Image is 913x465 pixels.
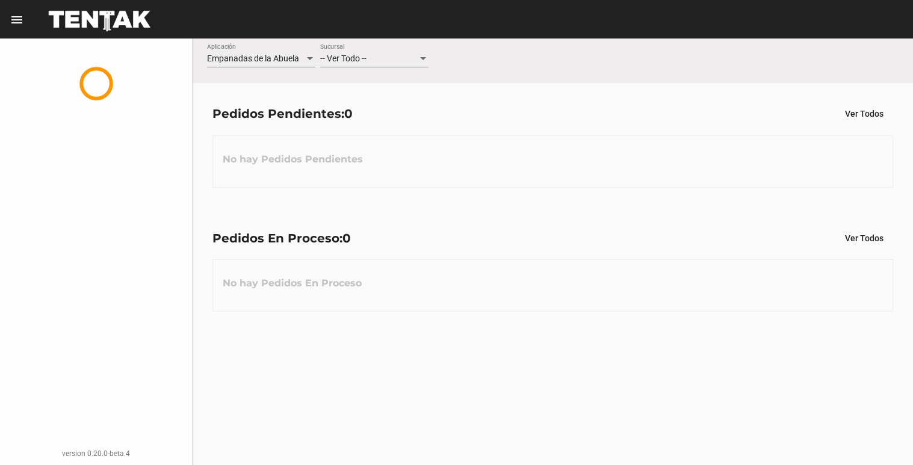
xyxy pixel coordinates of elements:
button: Ver Todos [835,227,893,249]
span: -- Ver Todo -- [320,54,367,63]
span: Ver Todos [845,233,884,243]
mat-icon: menu [10,13,24,27]
button: Ver Todos [835,103,893,125]
div: version 0.20.0-beta.4 [10,448,182,460]
span: Ver Todos [845,109,884,119]
span: Empanadas de la Abuela [207,54,299,63]
h3: No hay Pedidos En Proceso [213,265,371,301]
span: 0 [342,231,351,245]
div: Pedidos En Proceso: [212,229,351,248]
span: 0 [344,106,353,121]
h3: No hay Pedidos Pendientes [213,141,373,177]
div: Pedidos Pendientes: [212,104,353,123]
